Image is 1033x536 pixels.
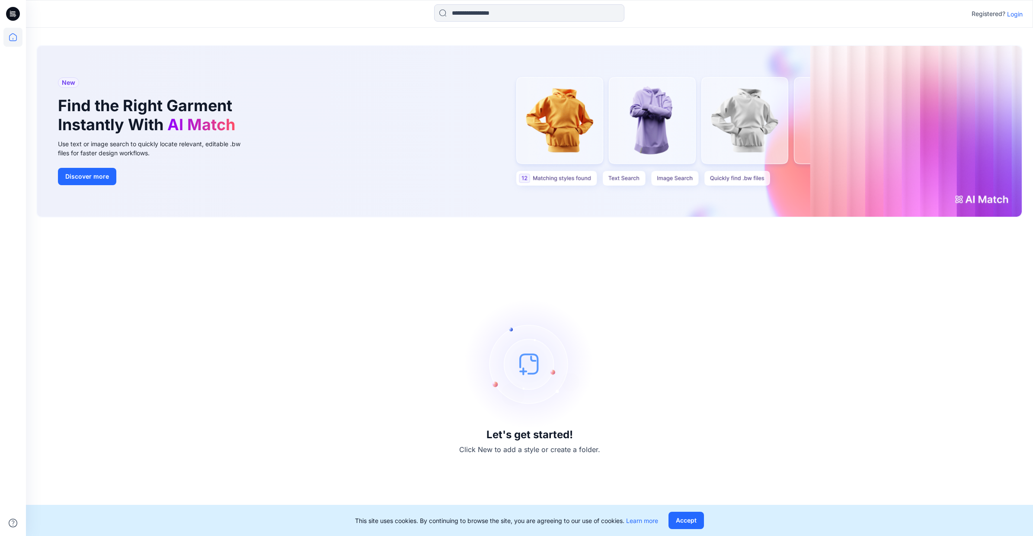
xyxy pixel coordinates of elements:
[668,512,704,529] button: Accept
[355,516,658,525] p: This site uses cookies. By continuing to browse the site, you are agreeing to our use of cookies.
[58,96,240,134] h1: Find the Right Garment Instantly With
[626,517,658,524] a: Learn more
[58,139,253,157] div: Use text or image search to quickly locate relevant, editable .bw files for faster design workflows.
[62,77,75,88] span: New
[486,429,573,441] h3: Let's get started!
[459,444,600,455] p: Click New to add a style or create a folder.
[167,115,235,134] span: AI Match
[465,299,595,429] img: empty-state-image.svg
[972,9,1005,19] p: Registered?
[58,168,116,185] button: Discover more
[1007,10,1023,19] p: Login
